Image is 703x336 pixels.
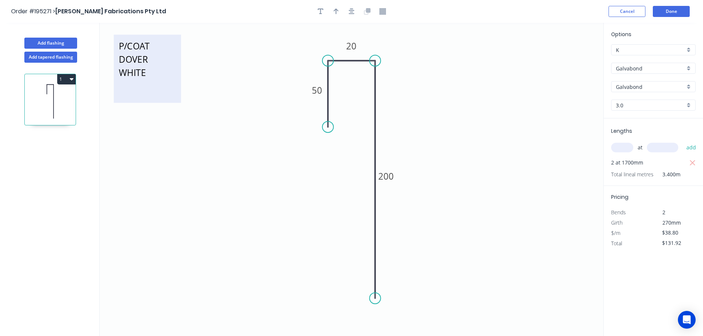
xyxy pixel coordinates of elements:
[616,65,685,72] input: Material
[55,7,166,15] span: [PERSON_NAME] Fabrications Pty Ltd
[611,219,623,226] span: Girth
[57,74,76,84] button: 1
[616,83,685,91] input: Colour
[611,209,626,216] span: Bends
[24,52,77,63] button: Add tapered flashing
[611,157,643,168] span: 2 at 1700mm
[654,169,680,180] span: 3.400m
[312,84,322,96] tspan: 50
[616,101,685,109] input: Thickness
[611,31,631,38] span: Options
[611,229,620,236] span: $/m
[117,38,177,99] textarea: P/COAT DOVER WHITE
[616,46,685,54] input: Price level
[347,40,357,52] tspan: 20
[638,142,642,153] span: at
[678,311,696,329] div: Open Intercom Messenger
[611,169,654,180] span: Total lineal metres
[611,240,622,247] span: Total
[662,219,681,226] span: 270mm
[653,6,690,17] button: Done
[11,7,55,15] span: Order #195271 >
[24,38,77,49] button: Add flashing
[611,193,628,201] span: Pricing
[611,127,632,135] span: Lengths
[683,141,700,154] button: add
[662,209,665,216] span: 2
[609,6,645,17] button: Cancel
[378,170,394,182] tspan: 200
